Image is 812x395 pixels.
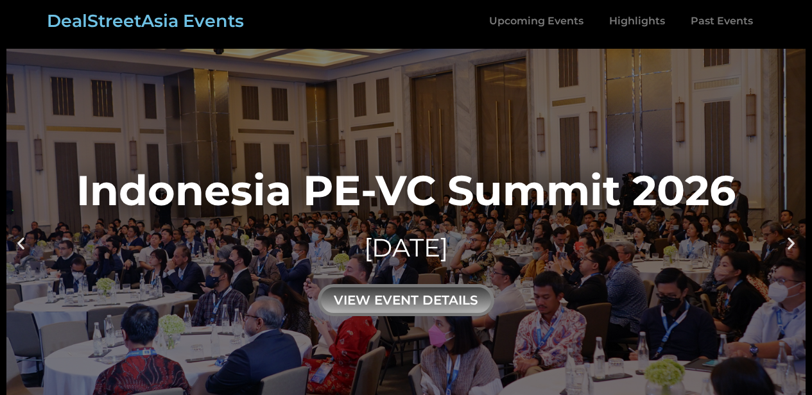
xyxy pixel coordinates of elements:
div: [DATE] [76,230,736,265]
a: Past Events [678,6,766,36]
div: Next slide [783,235,799,251]
div: view event details [318,284,494,316]
div: Indonesia PE-VC Summit 2026 [76,169,736,211]
a: Highlights [596,6,678,36]
a: Upcoming Events [476,6,596,36]
a: DealStreetAsia Events [47,10,244,31]
div: Previous slide [13,235,29,251]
